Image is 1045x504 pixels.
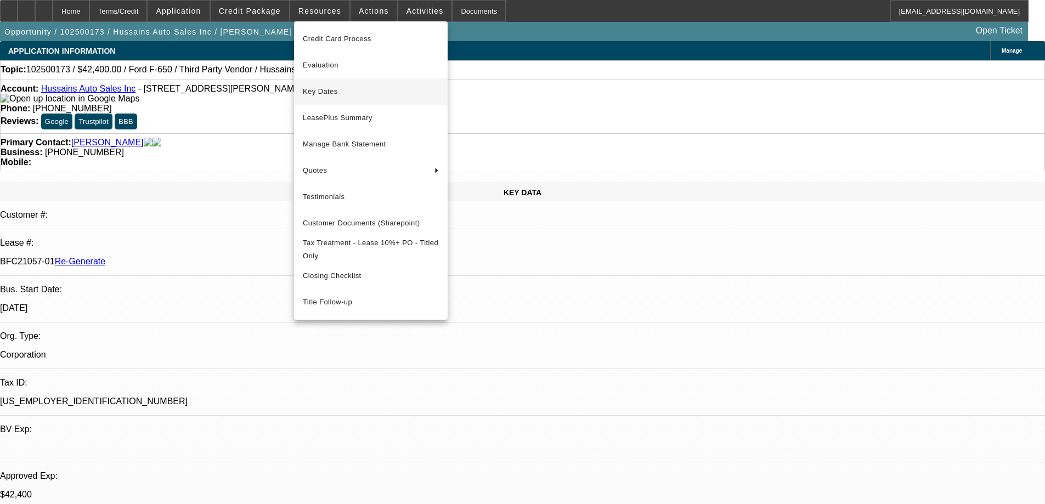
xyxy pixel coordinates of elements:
[303,32,439,46] span: Credit Card Process
[303,271,361,280] span: Closing Checklist
[303,111,439,124] span: LeasePlus Summary
[303,236,439,263] span: Tax Treatment - Lease 10%+ PO - Titled Only
[303,217,439,230] span: Customer Documents (Sharepoint)
[303,85,439,98] span: Key Dates
[303,59,439,72] span: Evaluation
[303,296,439,309] span: Title Follow-up
[303,190,439,203] span: Testimonials
[303,138,439,151] span: Manage Bank Statement
[303,164,426,177] span: Quotes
